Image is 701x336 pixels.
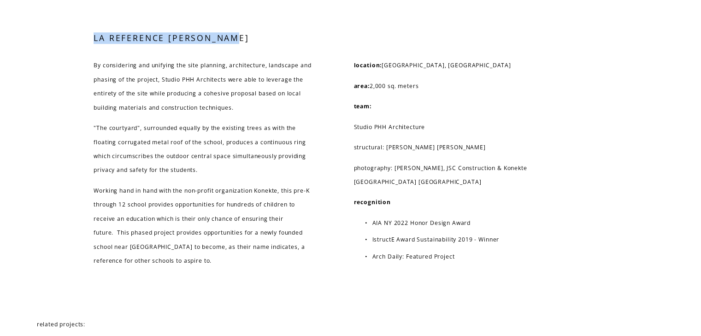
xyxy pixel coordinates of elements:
a: IstructE Award Sustainability 2019 - Winner [372,236,500,243]
p: [GEOGRAPHIC_DATA], [GEOGRAPHIC_DATA] [354,59,550,72]
p: 2,000 sq. meters [354,79,550,93]
p: "The courtyard", surrounded equally by the existing trees as with the floating corrugated metal r... [94,121,318,177]
a: Arch Daily: Featured Project [372,253,455,260]
p: photography: [PERSON_NAME], JSC Construction & Konekte [GEOGRAPHIC_DATA] [GEOGRAPHIC_DATA] [354,161,550,189]
p: Working hand in hand with the non-profit organization Konekte, this pre-K through 12 school provi... [94,184,318,268]
strong: team: [354,102,371,110]
strong: area: [354,82,370,90]
strong: location: [354,61,382,69]
p: related projects: [37,318,202,331]
strong: recognition [354,198,391,206]
h3: LA REFERENCE [PERSON_NAME] [94,32,318,44]
p: Studio PHH Architecture [354,120,550,134]
a: AIA NY 2022 Honor Design Award [372,219,471,227]
p: structural: [PERSON_NAME] [PERSON_NAME] [354,141,550,154]
p: By considering and unifying the site planning, architecture, landscape and phasing of the project... [94,59,318,115]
